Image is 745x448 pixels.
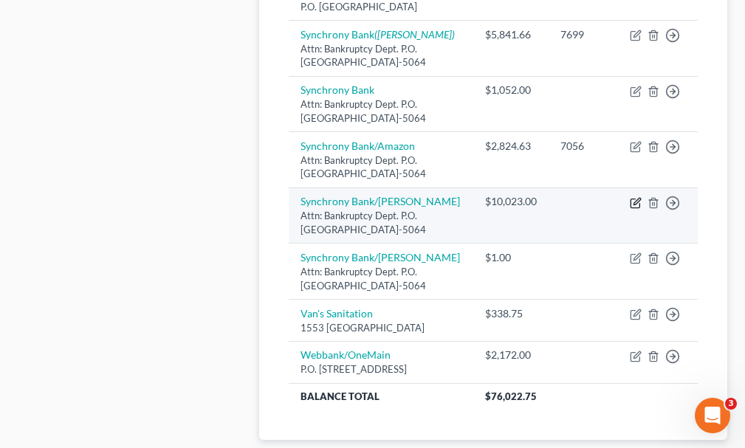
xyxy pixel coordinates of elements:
a: Synchrony Bank [301,83,374,96]
div: $1.00 [485,250,537,265]
iframe: Intercom live chat [695,398,730,433]
a: Synchrony Bank([PERSON_NAME]) [301,28,455,41]
div: $2,824.63 [485,139,537,154]
a: Webbank/OneMain [301,348,391,361]
div: 7699 [560,27,606,42]
div: Attn: Bankruptcy Dept. P.O. [GEOGRAPHIC_DATA]-5064 [301,97,461,125]
div: $5,841.66 [485,27,537,42]
div: $2,172.00 [485,348,537,362]
span: 3 [725,398,737,410]
div: Attn: Bankruptcy Dept. P.O. [GEOGRAPHIC_DATA]-5064 [301,154,461,181]
div: $1,052.00 [485,83,537,97]
div: $10,023.00 [485,194,537,209]
a: Synchrony Bank/Amazon [301,139,415,152]
div: Attn: Bankruptcy Dept. P.O. [GEOGRAPHIC_DATA]-5064 [301,42,461,69]
div: Attn: Bankruptcy Dept. P.O. [GEOGRAPHIC_DATA]-5064 [301,209,461,236]
th: Balance Total [289,383,473,410]
span: $76,022.75 [485,390,537,402]
div: 1553 [GEOGRAPHIC_DATA] [301,321,461,335]
div: P.O. [STREET_ADDRESS] [301,362,461,376]
div: $338.75 [485,306,537,321]
a: Synchrony Bank/[PERSON_NAME] [301,251,460,263]
div: Attn: Bankruptcy Dept. P.O. [GEOGRAPHIC_DATA]-5064 [301,265,461,292]
a: Synchrony Bank/[PERSON_NAME] [301,195,460,207]
i: ([PERSON_NAME]) [374,28,455,41]
div: 7056 [560,139,606,154]
a: Van's Sanitation [301,307,373,320]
